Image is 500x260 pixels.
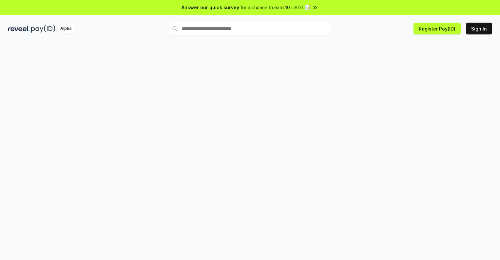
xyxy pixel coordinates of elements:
[240,4,311,11] span: for a chance to earn 10 USDT 📝
[413,23,461,34] button: Register Pay(ID)
[8,25,30,33] img: reveel_dark
[31,25,55,33] img: pay_id
[57,25,75,33] div: Alpha
[182,4,239,11] span: Answer our quick survey
[466,23,492,34] button: Sign In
